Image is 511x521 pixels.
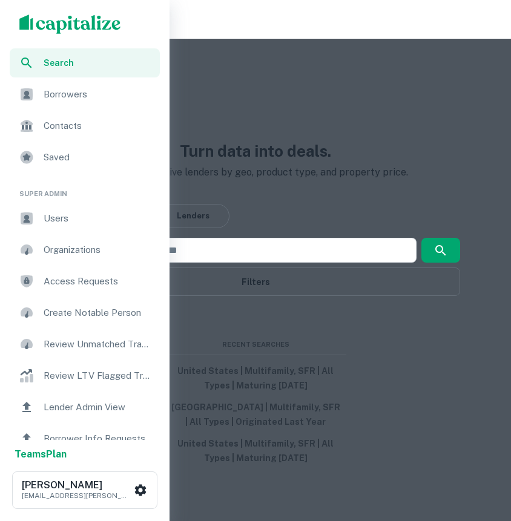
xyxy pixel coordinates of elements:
span: Borrowers [44,87,153,102]
span: Access Requests [44,274,153,289]
strong: Teams Plan [15,448,67,460]
a: Contacts [10,111,160,140]
a: Access Requests [10,267,160,296]
a: Review Unmatched Transactions [10,330,160,359]
span: Search [44,56,153,70]
a: Search [10,48,160,77]
img: capitalize-logo.png [19,15,121,34]
a: Lender Admin View [10,393,160,422]
span: Review LTV Flagged Transactions [44,369,153,383]
button: Filters [51,267,460,296]
button: Lenders [157,204,229,228]
button: United States | Multifamily, SFR | All Types | Maturing [DATE] [165,433,346,469]
p: Search for active lenders by geo, product type, and property price. [93,165,418,180]
span: Contacts [44,119,153,133]
button: United States | Multifamily, SFR | All Types | Maturing [DATE] [165,360,346,396]
button: [PERSON_NAME][EMAIL_ADDRESS][PERSON_NAME][DOMAIN_NAME] [12,471,157,509]
span: Borrower Info Requests [44,431,153,446]
a: TeamsPlan [15,447,67,462]
a: Borrower Info Requests [10,424,160,453]
a: Create Notable Person [10,298,160,327]
span: Recent Searches [165,339,346,350]
a: Saved [10,143,160,172]
h6: [PERSON_NAME] [22,480,131,490]
a: Review LTV Flagged Transactions [10,361,160,390]
a: Borrowers [10,80,160,109]
span: Saved [44,150,153,165]
a: Organizations [10,235,160,264]
h3: Turn data into deals. [93,139,418,163]
span: Users [44,211,153,226]
span: Review Unmatched Transactions [44,337,153,352]
li: Super Admin [10,174,160,204]
span: Lender Admin View [44,400,153,415]
span: Organizations [44,243,153,257]
a: Users [10,204,160,233]
button: [GEOGRAPHIC_DATA] | Multifamily, SFR | All Types | Originated Last Year [165,396,346,433]
p: [EMAIL_ADDRESS][PERSON_NAME][DOMAIN_NAME] [22,490,131,501]
span: Create Notable Person [44,306,153,320]
iframe: Chat Widget [450,424,511,482]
